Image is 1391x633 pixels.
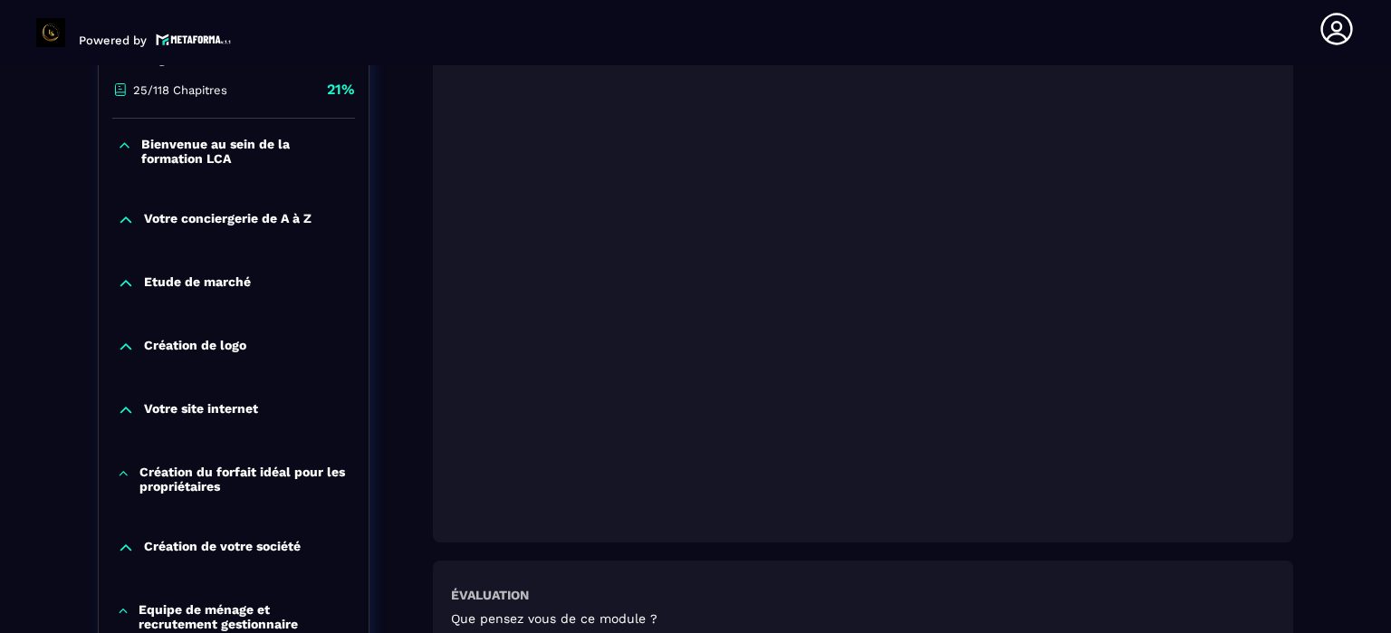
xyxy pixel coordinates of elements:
[144,338,246,356] p: Création de logo
[156,32,232,47] img: logo
[141,137,350,166] p: Bienvenue au sein de la formation LCA
[79,34,147,47] p: Powered by
[144,211,312,229] p: Votre conciergerie de A à Z
[144,539,301,557] p: Création de votre société
[139,465,350,494] p: Création du forfait idéal pour les propriétaires
[36,18,65,47] img: logo-branding
[144,401,258,419] p: Votre site internet
[327,80,355,100] p: 21%
[139,602,350,631] p: Equipe de ménage et recrutement gestionnaire
[144,274,251,293] p: Etude de marché
[133,83,227,97] p: 25/118 Chapitres
[451,588,529,602] h6: Évaluation
[451,611,657,626] h5: Que pensez vous de ce module ?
